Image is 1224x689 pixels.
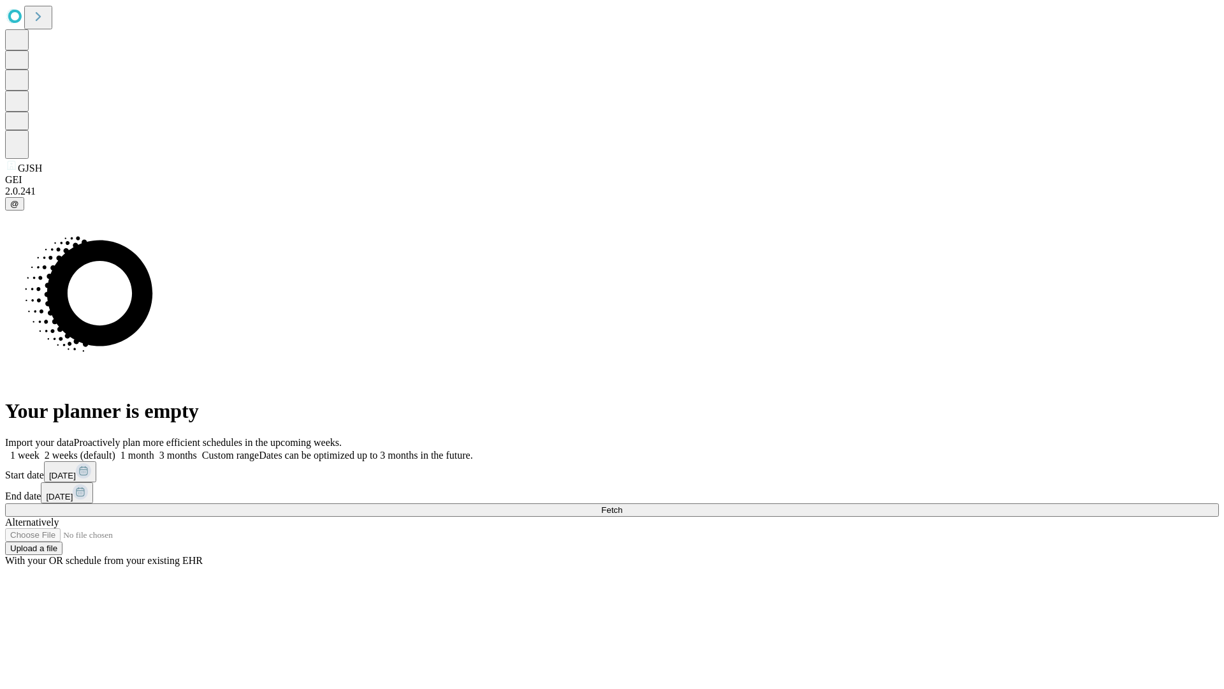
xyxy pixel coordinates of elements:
button: @ [5,197,24,211]
div: 2.0.241 [5,186,1219,197]
div: Start date [5,461,1219,482]
span: 1 month [120,450,154,461]
span: 3 months [159,450,197,461]
span: Alternatively [5,517,59,528]
span: With your OR schedule from your existing EHR [5,555,203,566]
button: Fetch [5,503,1219,517]
span: [DATE] [46,492,73,501]
button: Upload a file [5,542,62,555]
h1: Your planner is empty [5,399,1219,423]
span: 2 weeks (default) [45,450,115,461]
span: Import your data [5,437,74,448]
span: Dates can be optimized up to 3 months in the future. [259,450,472,461]
span: 1 week [10,450,40,461]
span: Fetch [601,505,622,515]
button: [DATE] [41,482,93,503]
span: Custom range [202,450,259,461]
span: @ [10,199,19,209]
div: GEI [5,174,1219,186]
span: Proactively plan more efficient schedules in the upcoming weeks. [74,437,342,448]
button: [DATE] [44,461,96,482]
div: End date [5,482,1219,503]
span: GJSH [18,163,42,174]
span: [DATE] [49,471,76,480]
